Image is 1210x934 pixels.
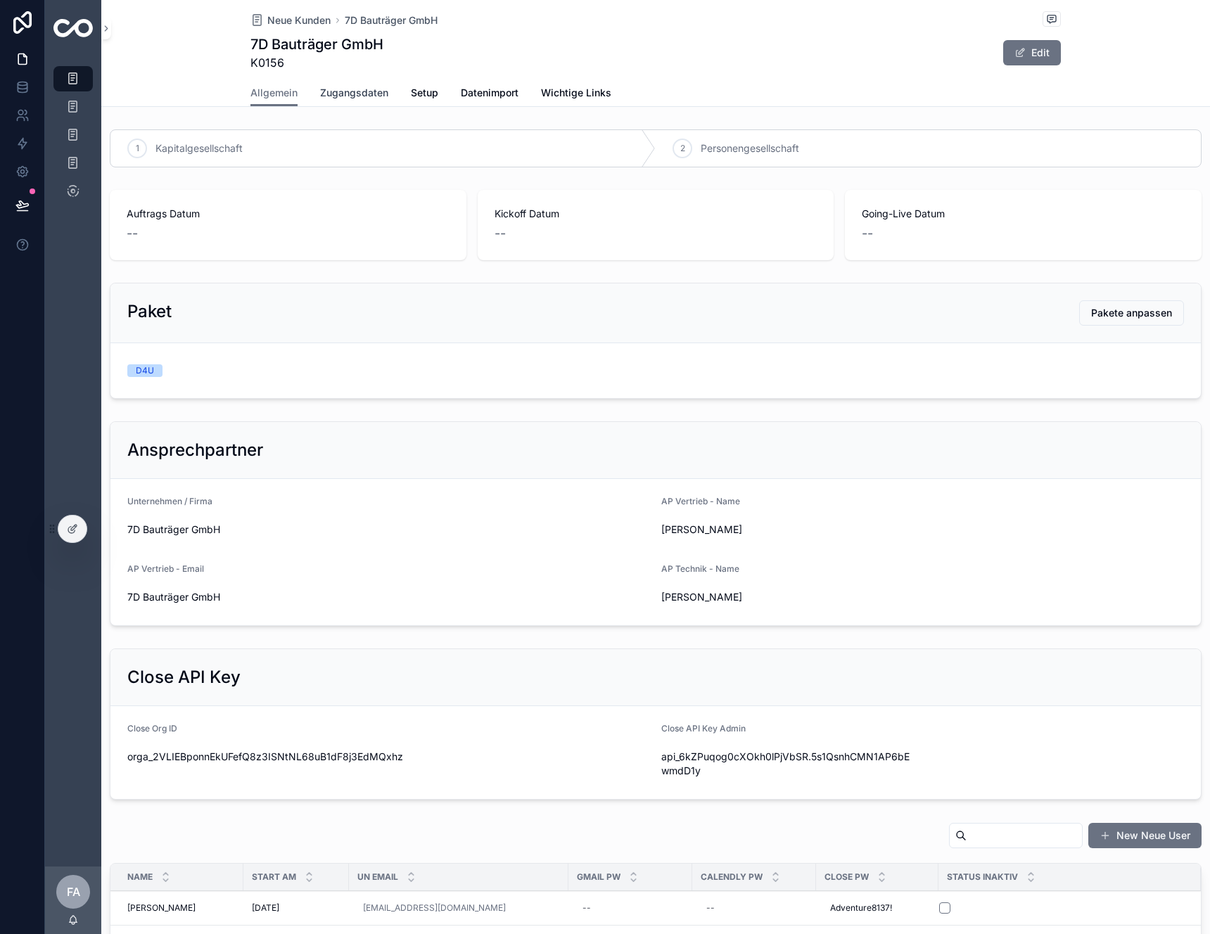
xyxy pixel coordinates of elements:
[357,871,398,883] span: UN Email
[127,871,153,883] span: Name
[824,871,869,883] span: Close Pw
[127,750,650,764] span: orga_2VLIEBponnEkUFefQ8z3ISNtNL68uB1dF8j3EdMQxhz
[701,871,763,883] span: Calendly Pw
[701,897,808,919] a: --
[577,897,684,919] a: --
[127,207,450,221] span: Auftrags Datum
[45,56,101,222] div: scrollable content
[1088,823,1202,848] button: New Neue User
[320,86,388,100] span: Zugangsdaten
[345,13,438,27] a: 7D Bauträger GmbH
[1003,40,1061,65] button: Edit
[250,34,383,54] h1: 7D Bauträger GmbH
[127,723,177,734] span: Close Org ID
[127,666,241,689] h2: Close API Key
[582,902,591,914] div: --
[461,86,518,100] span: Datenimport
[706,902,715,914] div: --
[250,80,298,107] a: Allgemein
[127,523,650,537] span: 7D Bauträger GmbH
[250,86,298,100] span: Allgemein
[136,364,154,377] div: D4U
[127,902,196,914] span: [PERSON_NAME]
[67,883,80,900] span: FA
[53,19,93,37] img: App logo
[127,439,263,461] h2: Ansprechpartner
[661,563,739,574] span: AP Technik - Name
[127,563,204,574] span: AP Vertrieb - Email
[320,80,388,108] a: Zugangsdaten
[541,80,611,108] a: Wichtige Links
[661,523,917,537] span: [PERSON_NAME]
[824,897,930,919] a: Adventure8137!
[411,80,438,108] a: Setup
[127,902,235,914] a: [PERSON_NAME]
[661,496,740,506] span: AP Vertrieb - Name
[495,207,817,221] span: Kickoff Datum
[701,141,799,155] span: Personengesellschaft
[862,224,873,243] span: --
[155,141,243,155] span: Kapitalgesellschaft
[252,902,340,914] a: [DATE]
[862,207,1185,221] span: Going-Live Datum
[267,13,331,27] span: Neue Kunden
[136,143,139,154] span: 1
[127,224,138,243] span: --
[127,496,212,506] span: Unternehmen / Firma
[830,902,892,914] span: Adventure8137!
[1079,300,1184,326] button: Pakete anpassen
[357,897,560,919] a: [EMAIL_ADDRESS][DOMAIN_NAME]
[680,143,685,154] span: 2
[127,590,650,604] span: 7D Bauträger GmbH
[411,86,438,100] span: Setup
[252,871,296,883] span: Start am
[250,13,331,27] a: Neue Kunden
[661,723,746,734] span: Close API Key Admin
[250,54,383,71] span: K0156
[661,750,917,778] span: api_6kZPuqog0cXOkh0lPjVbSR.5s1QsnhCMN1AP6bEwmdD1y
[252,902,279,914] span: [DATE]
[541,86,611,100] span: Wichtige Links
[495,224,506,243] span: --
[947,871,1018,883] span: Status Inaktiv
[461,80,518,108] a: Datenimport
[661,590,917,604] span: [PERSON_NAME]
[363,902,506,914] a: [EMAIL_ADDRESS][DOMAIN_NAME]
[127,300,172,323] h2: Paket
[577,871,620,883] span: Gmail Pw
[1091,306,1172,320] span: Pakete anpassen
